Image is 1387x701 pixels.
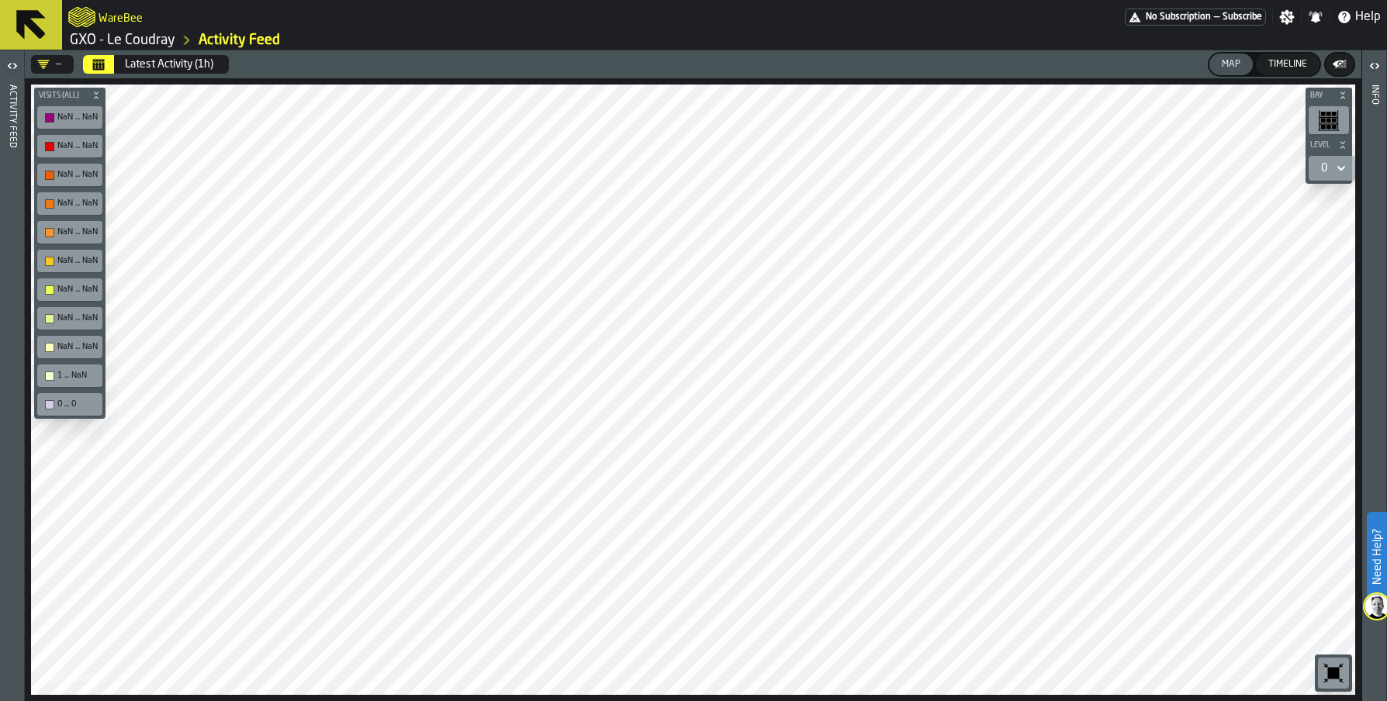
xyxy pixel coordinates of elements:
div: button-toolbar-undefined [34,247,105,275]
a: link-to-/wh/i/efd9e906-5eb9-41af-aac9-d3e075764b8d/feed/0f387ce5-a653-4385-828f-bed1f0036d46 [199,32,280,49]
div: NaN ... NaN [40,109,99,126]
div: NaN ... NaN [40,195,99,212]
div: Info [1369,81,1380,697]
label: button-toggle-Notifications [1302,9,1330,25]
div: button-toolbar-undefined [1306,103,1352,137]
div: NaN ... NaN [40,138,99,154]
div: NaN ... NaN [40,310,99,326]
button: button- [1306,137,1352,153]
span: Level [1307,141,1335,150]
div: Activity Feed [7,81,18,697]
span: Bay [1307,92,1335,100]
button: button- [34,88,105,103]
div: button-toolbar-undefined [34,333,105,361]
div: NaN ... NaN [57,112,98,123]
span: Visits (All) [36,92,88,100]
div: Map [1216,59,1247,70]
div: NaN ... NaN [57,256,98,266]
label: Need Help? [1368,513,1385,600]
div: button-toolbar-undefined [34,161,105,189]
label: button-toggle-Open [1364,54,1385,81]
h2: Sub Title [99,9,143,25]
label: button-toggle-Help [1330,8,1387,26]
svg: Reset zoom and position [1321,661,1346,685]
div: DropdownMenuValue- [1321,162,1327,174]
div: DropdownMenuValue- [1315,159,1349,178]
div: NaN ... NaN [40,167,99,183]
div: button-toolbar-undefined [34,275,105,304]
label: button-toggle-Open [2,54,23,81]
a: link-to-/wh/i/efd9e906-5eb9-41af-aac9-d3e075764b8d [70,32,175,49]
button: button- [1326,54,1354,75]
div: Latest Activity (1h) [125,58,213,71]
div: Menu Subscription [1125,9,1266,26]
button: Select date range Select date range [83,55,114,74]
div: 0 ... 0 [40,396,99,413]
a: logo-header [34,661,122,692]
nav: Breadcrumb [68,31,725,50]
button: button-Map [1209,54,1253,75]
header: Info [1362,50,1386,701]
span: — [1214,12,1219,22]
button: button- [1306,88,1352,103]
div: DropdownMenuValue- [37,58,61,71]
div: button-toolbar-undefined [34,132,105,161]
div: button-toolbar-undefined [34,390,105,419]
label: button-toggle-Settings [1273,9,1301,25]
a: link-to-/wh/i/efd9e906-5eb9-41af-aac9-d3e075764b8d/pricing/ [1125,9,1266,26]
div: button-toolbar-undefined [1315,654,1352,692]
span: No Subscription [1146,12,1211,22]
div: NaN ... NaN [40,253,99,269]
div: Select date range [83,55,229,74]
div: NaN ... NaN [40,224,99,240]
div: NaN ... NaN [40,281,99,298]
div: NaN ... NaN [57,342,98,352]
div: button-toolbar-undefined [34,218,105,247]
div: button-toolbar-undefined [34,189,105,218]
div: NaN ... NaN [40,339,99,355]
button: Select date range [116,49,223,80]
div: NaN ... NaN [57,227,98,237]
div: NaN ... NaN [57,199,98,209]
div: NaN ... NaN [57,313,98,323]
div: DropdownMenuValue- [31,55,74,74]
span: Subscribe [1223,12,1262,22]
div: Timeline [1262,59,1313,70]
div: 1 ... NaN [57,371,98,381]
div: NaN ... NaN [57,141,98,151]
div: 0 ... 0 [57,399,98,409]
div: NaN ... NaN [57,170,98,180]
div: 1 ... NaN [40,368,99,384]
div: button-toolbar-undefined [34,304,105,333]
button: button-Timeline [1256,54,1320,75]
div: button-toolbar-undefined [34,361,105,390]
div: button-toolbar-undefined [34,103,105,132]
a: logo-header [68,3,95,31]
span: Help [1355,8,1381,26]
div: NaN ... NaN [57,285,98,295]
